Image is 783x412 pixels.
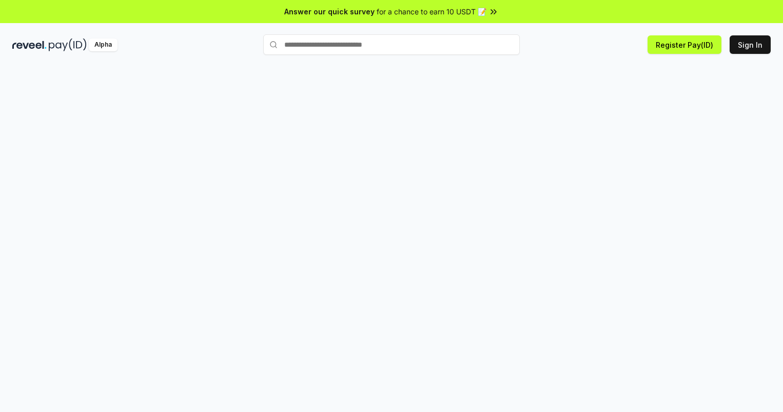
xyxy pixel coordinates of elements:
[89,38,118,51] div: Alpha
[284,6,375,17] span: Answer our quick survey
[49,38,87,51] img: pay_id
[12,38,47,51] img: reveel_dark
[377,6,486,17] span: for a chance to earn 10 USDT 📝
[648,35,721,54] button: Register Pay(ID)
[730,35,771,54] button: Sign In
